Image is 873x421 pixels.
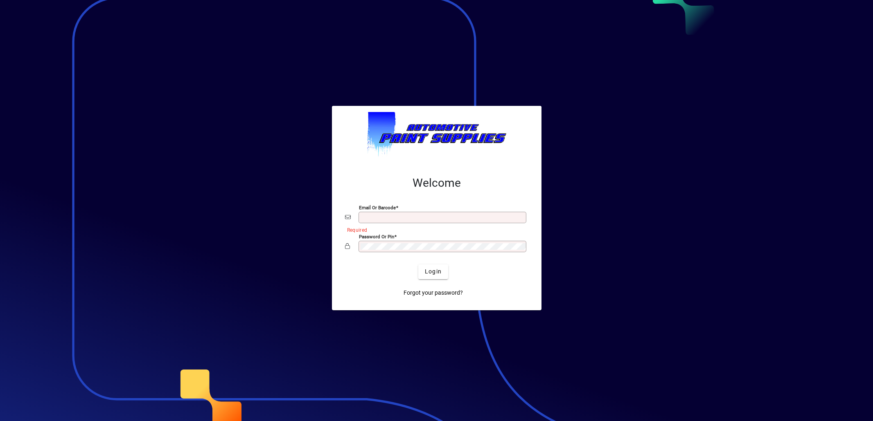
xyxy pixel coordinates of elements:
a: Forgot your password? [400,286,466,300]
span: Forgot your password? [404,289,463,297]
h2: Welcome [345,176,528,190]
button: Login [418,264,448,279]
mat-label: Email or Barcode [359,204,396,210]
mat-label: Password or Pin [359,233,394,239]
mat-error: Required [347,225,522,234]
span: Login [425,267,442,276]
